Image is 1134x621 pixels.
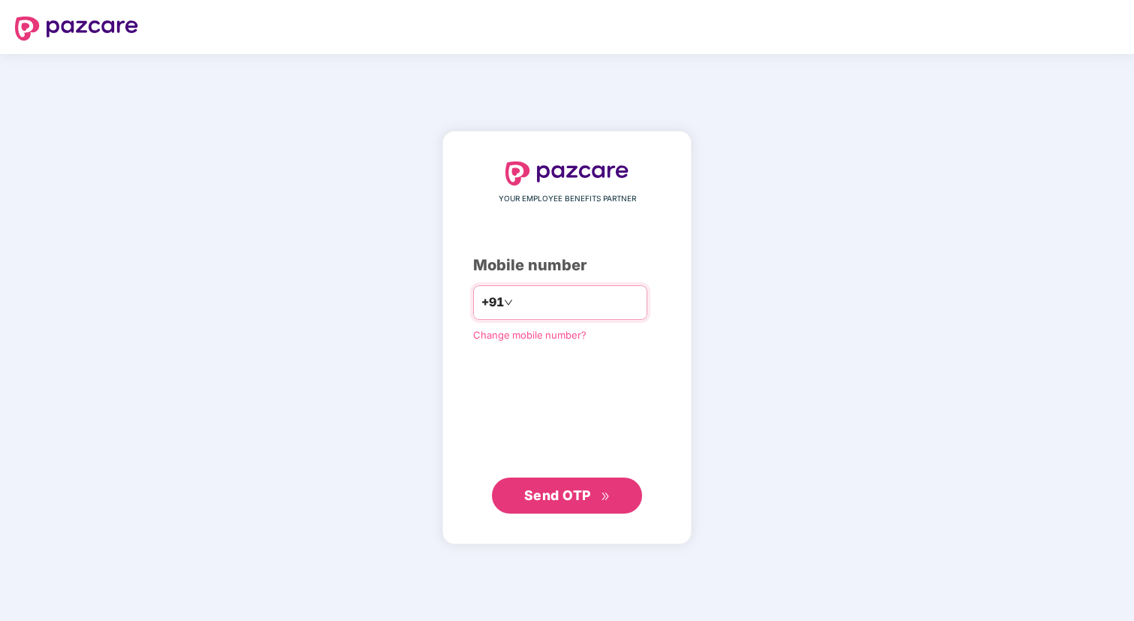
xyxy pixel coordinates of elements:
[524,487,591,503] span: Send OTP
[473,254,661,277] div: Mobile number
[473,329,587,341] a: Change mobile number?
[601,492,611,502] span: double-right
[499,193,636,205] span: YOUR EMPLOYEE BENEFITS PARTNER
[492,478,642,514] button: Send OTPdouble-right
[504,298,513,307] span: down
[15,17,138,41] img: logo
[481,293,504,312] span: +91
[505,161,629,185] img: logo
